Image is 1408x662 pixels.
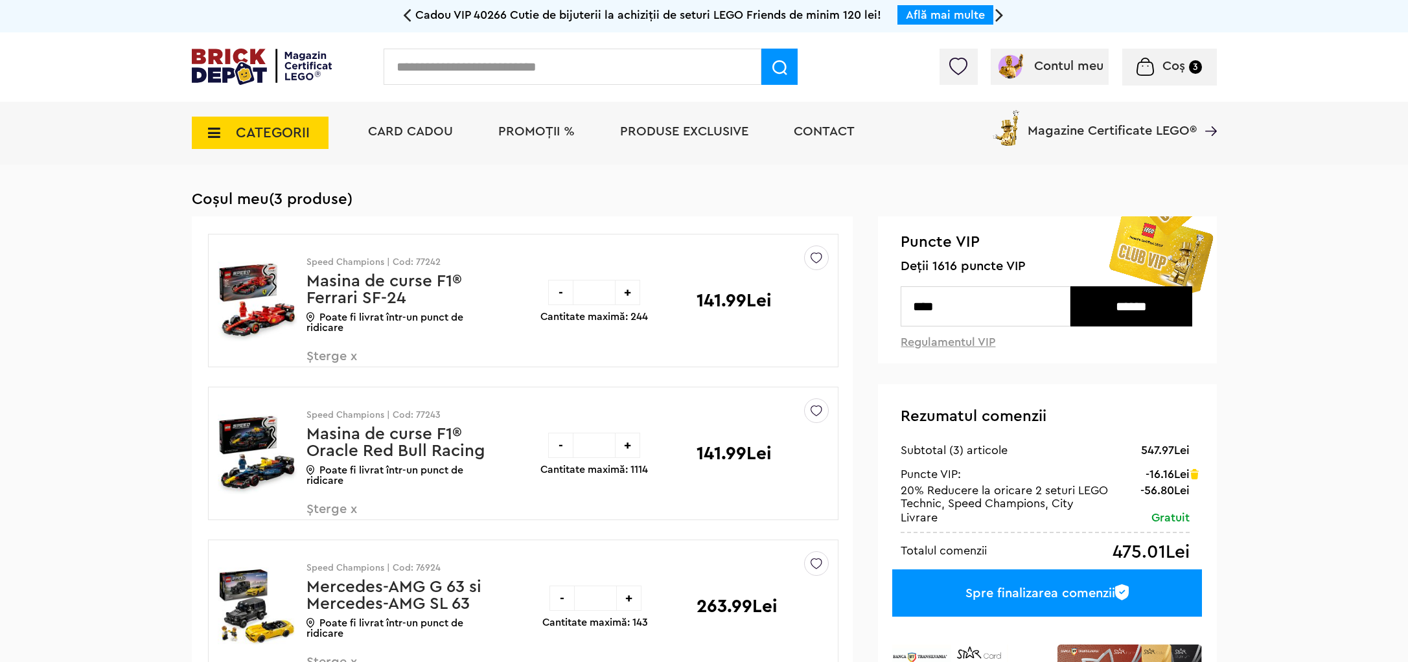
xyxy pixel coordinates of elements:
[368,125,453,138] a: Card Cadou
[306,578,481,612] a: Mercedes-AMG G 63 si Mercedes-AMG SL 63
[901,442,1008,458] div: Subtotal (3) articole
[1162,60,1185,73] span: Coș
[620,125,748,138] a: Produse exclusive
[615,280,640,305] div: +
[540,312,648,322] p: Cantitate maximă: 244
[697,597,778,615] p: 263.99Lei
[306,258,491,267] p: Speed Champions | Cod: 77242
[1189,60,1202,74] small: 3
[697,291,772,310] p: 141.99Lei
[1140,484,1190,497] div: -56.80Lei
[548,280,573,305] div: -
[415,9,881,21] span: Cadou VIP 40266 Cutie de bijuterii la achiziții de seturi LEGO Friends de minim 120 lei!
[892,569,1201,617] a: Spre finalizarea comenzii
[498,125,575,138] a: PROMOȚII %
[540,464,648,475] p: Cantitate maximă: 1114
[615,433,640,458] div: +
[192,190,1217,209] h1: Coșul meu
[901,543,987,558] div: Totalul comenzii
[901,510,938,525] div: Livrare
[1113,543,1190,562] div: 475.01Lei
[901,409,1046,424] span: Rezumatul comenzii
[1146,468,1190,481] div: -16.16Lei
[1197,108,1217,120] a: Magazine Certificate LEGO®
[218,405,297,503] img: Masina de curse F1® Oracle Red Bull Racing RB20
[901,259,1194,274] span: Deții 1616 puncte VIP
[1034,60,1103,73] span: Contul meu
[901,233,1194,253] span: Puncte VIP
[218,253,297,350] img: Masina de curse F1® Ferrari SF-24
[995,60,1103,73] a: Contul meu
[306,426,485,476] a: Masina de curse F1® Oracle Red Bull Racing RB20
[1151,510,1190,525] div: Gratuit
[306,465,491,486] p: Poate fi livrat într-un punct de ridicare
[306,503,459,531] span: Șterge x
[306,350,459,378] span: Șterge x
[306,564,491,573] p: Speed Champions | Cod: 76924
[236,126,310,140] span: CATEGORII
[306,312,491,333] p: Poate fi livrat într-un punct de ridicare
[906,9,985,21] a: Află mai multe
[306,618,491,639] p: Poate fi livrat într-un punct de ridicare
[901,485,1108,509] span: 20% Reducere la oricare 2 seturi LEGO Technic, Speed Champions, City
[549,586,575,611] div: -
[794,125,855,138] a: Contact
[697,444,772,462] p: 141.99Lei
[901,468,961,481] div: Puncte VIP:
[616,586,641,611] div: +
[306,273,462,306] a: Masina de curse F1® Ferrari SF-24
[218,558,297,656] img: Mercedes-AMG G 63 si Mercedes-AMG SL 63
[1141,442,1190,458] div: 547.97Lei
[306,411,491,420] p: Speed Champions | Cod: 77243
[542,617,648,628] p: Cantitate maximă: 143
[901,336,995,348] a: Regulamentul VIP
[269,192,352,207] span: (3 produse)
[548,433,573,458] div: -
[1028,108,1197,137] span: Magazine Certificate LEGO®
